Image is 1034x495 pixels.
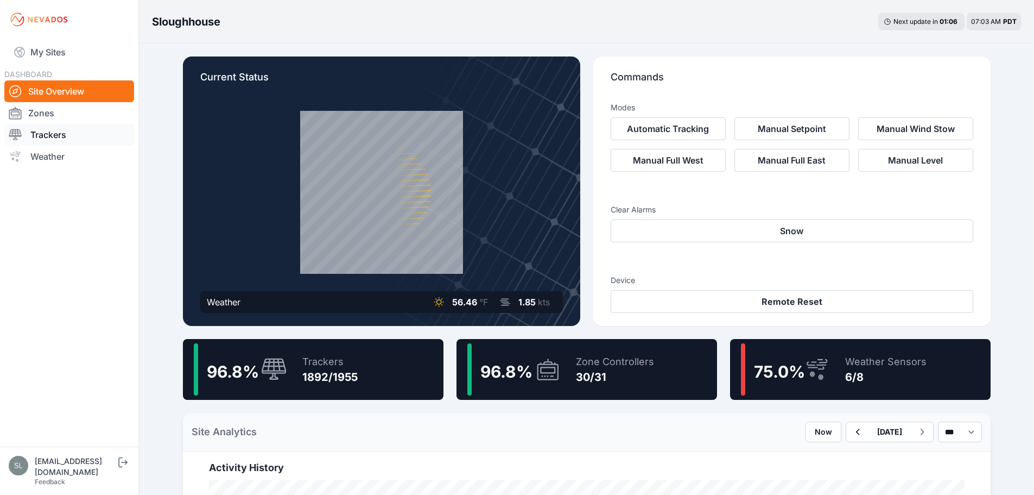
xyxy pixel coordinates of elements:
[4,102,134,124] a: Zones
[754,362,805,381] span: 75.0 %
[209,460,965,475] h2: Activity History
[611,220,973,242] button: Snow
[868,422,911,442] button: [DATE]
[576,354,654,369] div: Zone Controllers
[479,297,488,308] span: °F
[893,17,938,26] span: Next update in
[858,117,973,140] button: Manual Wind Stow
[35,478,65,486] a: Feedback
[734,149,849,172] button: Manual Full East
[302,354,358,369] div: Trackers
[456,339,717,400] a: 96.8%Zone Controllers30/31
[611,149,726,172] button: Manual Full West
[9,456,28,475] img: sloughhousesolar@invenergy.com
[4,124,134,146] a: Trackers
[611,275,973,286] h3: Device
[805,422,841,442] button: Now
[200,70,563,93] p: Current Status
[576,369,654,385] div: 30/31
[4,146,134,167] a: Weather
[480,362,532,381] span: 96.8 %
[845,369,927,385] div: 6/8
[4,39,134,65] a: My Sites
[302,369,358,385] div: 1892/1955
[1003,17,1017,26] span: PDT
[858,149,973,172] button: Manual Level
[611,102,635,113] h3: Modes
[611,70,973,93] p: Commands
[183,339,443,400] a: 96.8%Trackers1892/1955
[35,456,116,478] div: [EMAIL_ADDRESS][DOMAIN_NAME]
[9,11,69,28] img: Nevados
[611,204,973,215] h3: Clear Alarms
[207,362,259,381] span: 96.8 %
[611,290,973,313] button: Remote Reset
[518,297,536,308] span: 1.85
[971,17,1001,26] span: 07:03 AM
[4,80,134,102] a: Site Overview
[207,296,240,309] div: Weather
[152,14,220,29] h3: Sloughhouse
[611,117,726,140] button: Automatic Tracking
[152,8,220,36] nav: Breadcrumb
[4,70,52,79] span: DASHBOARD
[845,354,927,369] div: Weather Sensors
[538,297,550,308] span: kts
[730,339,991,400] a: 75.0%Weather Sensors6/8
[734,117,849,140] button: Manual Setpoint
[940,17,959,26] div: 01 : 06
[452,297,477,308] span: 56.46
[192,424,257,440] h2: Site Analytics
